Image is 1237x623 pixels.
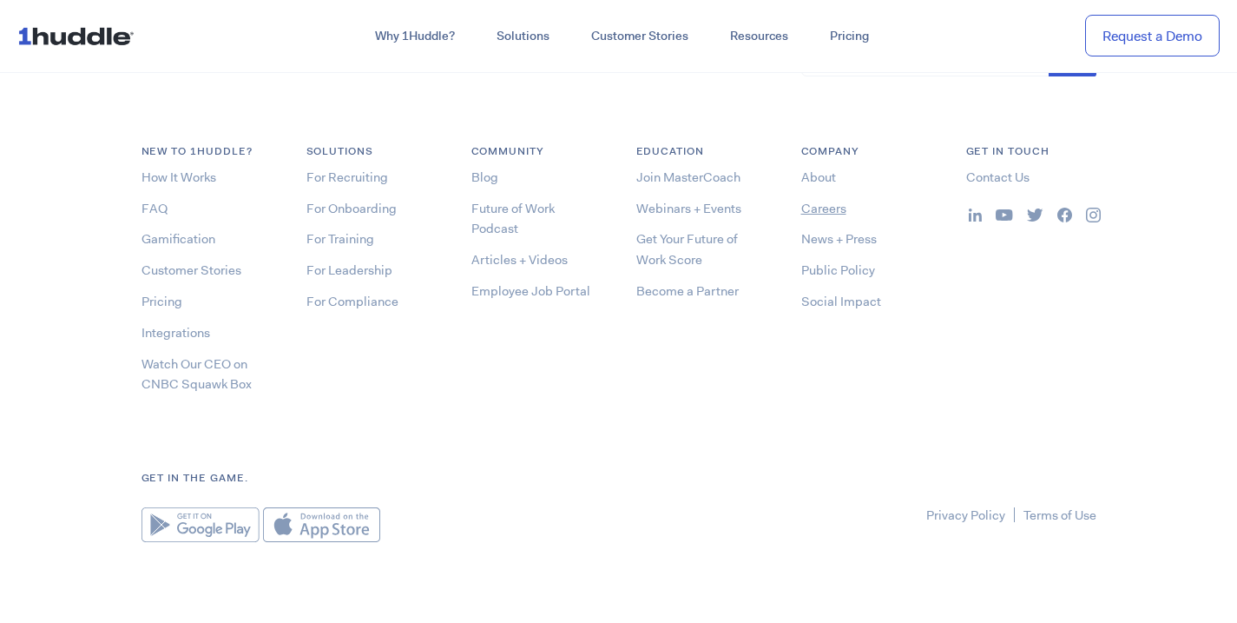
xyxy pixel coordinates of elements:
[801,262,875,279] a: Public Policy
[17,19,141,52] img: ...
[141,169,216,186] a: How It Works
[306,200,397,217] a: For Onboarding
[1023,507,1096,524] a: Terms of Use
[141,470,1096,487] h6: Get in the game.
[801,293,881,310] a: Social Impact
[801,143,931,160] h6: COMPANY
[141,507,260,542] img: Google Play Store
[1057,208,1072,222] img: ...
[306,262,392,279] a: For Leadership
[966,143,1096,160] h6: Get in Touch
[801,169,836,186] a: About
[471,143,602,160] h6: COMMUNITY
[471,200,555,238] a: Future of Work Podcast
[570,21,709,52] a: Customer Stories
[354,21,476,52] a: Why 1Huddle?
[709,21,809,52] a: Resources
[636,143,767,160] h6: Education
[809,21,890,52] a: Pricing
[801,200,846,217] a: Careers
[636,169,740,186] a: Join MasterCoach
[969,209,982,222] img: ...
[471,282,590,300] a: Employee Job Portal
[141,230,215,248] a: Gamification
[263,507,380,542] img: Apple App Store
[141,355,252,394] a: Watch Our CEO on CNBC Squawk Box
[1027,209,1043,222] img: ...
[636,282,739,300] a: Become a Partner
[141,262,241,279] a: Customer Stories
[1085,15,1220,57] a: Request a Demo
[306,169,388,186] a: For Recruiting
[141,200,168,217] a: FAQ
[636,200,741,217] a: Webinars + Events
[801,230,877,248] a: News + Press
[636,230,738,268] a: Get Your Future of Work Score
[926,507,1005,524] a: Privacy Policy
[476,21,570,52] a: Solutions
[471,251,568,268] a: Articles + Videos
[306,293,398,310] a: For Compliance
[141,143,272,160] h6: NEW TO 1HUDDLE?
[306,230,374,248] a: For Training
[141,293,182,310] a: Pricing
[141,324,210,341] a: Integrations
[1086,208,1101,222] img: ...
[306,143,437,160] h6: Solutions
[966,169,1030,186] a: Contact Us
[471,169,498,186] a: Blog
[996,209,1013,222] img: ...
